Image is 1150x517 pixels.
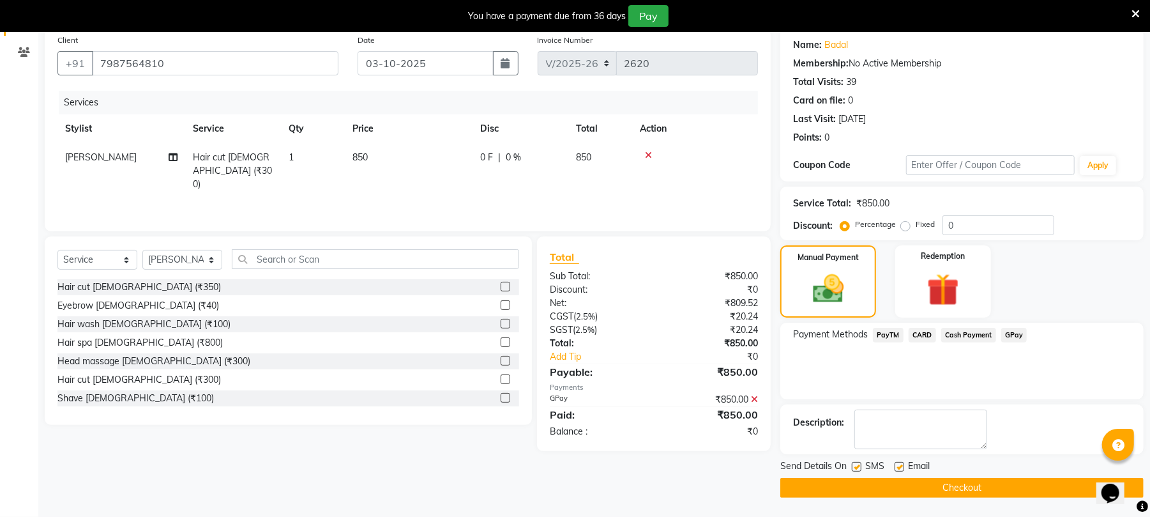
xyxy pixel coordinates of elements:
[57,299,219,313] div: Eyebrow [DEMOGRAPHIC_DATA] (₹40)
[57,281,221,294] div: Hair cut [DEMOGRAPHIC_DATA] (₹350)
[57,373,221,387] div: Hair cut [DEMOGRAPHIC_DATA] (₹300)
[628,5,669,27] button: Pay
[232,249,519,269] input: Search or Scan
[576,311,595,321] span: 2.5%
[480,151,493,164] span: 0 F
[468,10,626,23] div: You have a payment due from 36 days
[540,337,654,350] div: Total:
[673,350,768,364] div: ₹0
[921,251,965,262] label: Redemption
[57,336,223,350] div: Hair spa [DEMOGRAPHIC_DATA] (₹800)
[540,297,654,310] div: Net:
[550,382,758,393] div: Payments
[654,425,768,438] div: ₹0
[1001,328,1027,343] span: GPay
[540,407,654,422] div: Paid:
[632,114,758,143] th: Action
[846,75,856,89] div: 39
[65,151,137,163] span: [PERSON_NAME]
[906,155,1075,175] input: Enter Offer / Coupon Code
[654,337,768,350] div: ₹850.00
[856,197,889,210] div: ₹850.00
[550,251,579,264] span: Total
[540,270,654,283] div: Sub Total:
[793,131,822,144] div: Points:
[352,151,368,163] span: 850
[1080,156,1116,175] button: Apply
[358,35,375,46] label: Date
[908,459,930,475] span: Email
[855,219,896,230] label: Percentage
[941,328,996,343] span: Cash Payment
[793,219,833,233] div: Discount:
[57,318,231,331] div: Hair wash [DEMOGRAPHIC_DATA] (₹100)
[803,271,854,307] img: _cash.svg
[824,38,848,52] a: Badal
[654,393,768,406] div: ₹850.00
[506,151,521,164] span: 0 %
[793,57,849,70] div: Membership:
[654,297,768,310] div: ₹809.52
[540,364,654,380] div: Payable:
[57,392,214,405] div: Shave [DEMOGRAPHIC_DATA] (₹100)
[550,324,573,336] span: SGST
[654,364,768,380] div: ₹850.00
[793,112,836,126] div: Last Visit:
[654,283,768,297] div: ₹0
[838,112,866,126] div: [DATE]
[865,459,884,475] span: SMS
[793,197,851,210] div: Service Total:
[289,151,294,163] span: 1
[654,310,768,323] div: ₹20.24
[193,151,272,190] span: Hair cut [DEMOGRAPHIC_DATA] (₹300)
[798,252,859,263] label: Manual Payment
[540,323,654,337] div: ( )
[793,328,868,341] span: Payment Methods
[654,407,768,422] div: ₹850.00
[793,94,845,107] div: Card on file:
[780,459,847,475] span: Send Details On
[59,91,768,114] div: Services
[793,38,822,52] div: Name:
[793,158,905,172] div: Coupon Code
[917,270,969,310] img: _gift.svg
[793,75,844,89] div: Total Visits:
[540,310,654,323] div: ( )
[540,425,654,438] div: Balance :
[550,311,573,322] span: CGST
[92,51,338,75] input: Search by Name/Mobile/Email/Code
[654,270,768,283] div: ₹850.00
[916,219,935,230] label: Fixed
[540,350,673,364] a: Add Tip
[281,114,345,143] th: Qty
[1096,466,1137,504] iframe: chat widget
[498,151,501,164] span: |
[540,283,654,297] div: Discount:
[793,57,1131,70] div: No Active Membership
[540,393,654,406] div: GPay
[473,114,568,143] th: Disc
[57,51,93,75] button: +91
[575,325,594,335] span: 2.5%
[538,35,593,46] label: Invoice Number
[873,328,904,343] span: PayTM
[57,355,250,368] div: Head massage [DEMOGRAPHIC_DATA] (₹300)
[568,114,632,143] th: Total
[185,114,281,143] th: Service
[780,478,1144,498] button: Checkout
[909,328,936,343] span: CARD
[824,131,829,144] div: 0
[793,416,844,429] div: Description:
[654,323,768,337] div: ₹20.24
[57,35,78,46] label: Client
[57,114,185,143] th: Stylist
[345,114,473,143] th: Price
[576,151,591,163] span: 850
[848,94,853,107] div: 0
